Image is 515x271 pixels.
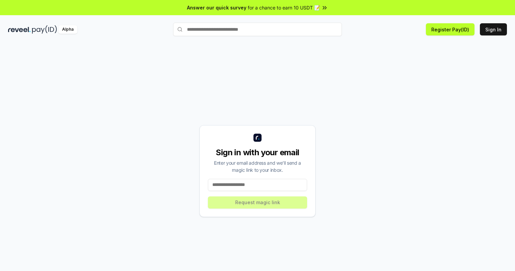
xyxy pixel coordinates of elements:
img: pay_id [32,25,57,34]
button: Register Pay(ID) [426,23,475,35]
span: Answer our quick survey [187,4,246,11]
div: Enter your email address and we’ll send a magic link to your inbox. [208,159,307,173]
button: Sign In [480,23,507,35]
img: reveel_dark [8,25,31,34]
span: for a chance to earn 10 USDT 📝 [248,4,320,11]
div: Alpha [58,25,77,34]
div: Sign in with your email [208,147,307,158]
img: logo_small [253,134,262,142]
